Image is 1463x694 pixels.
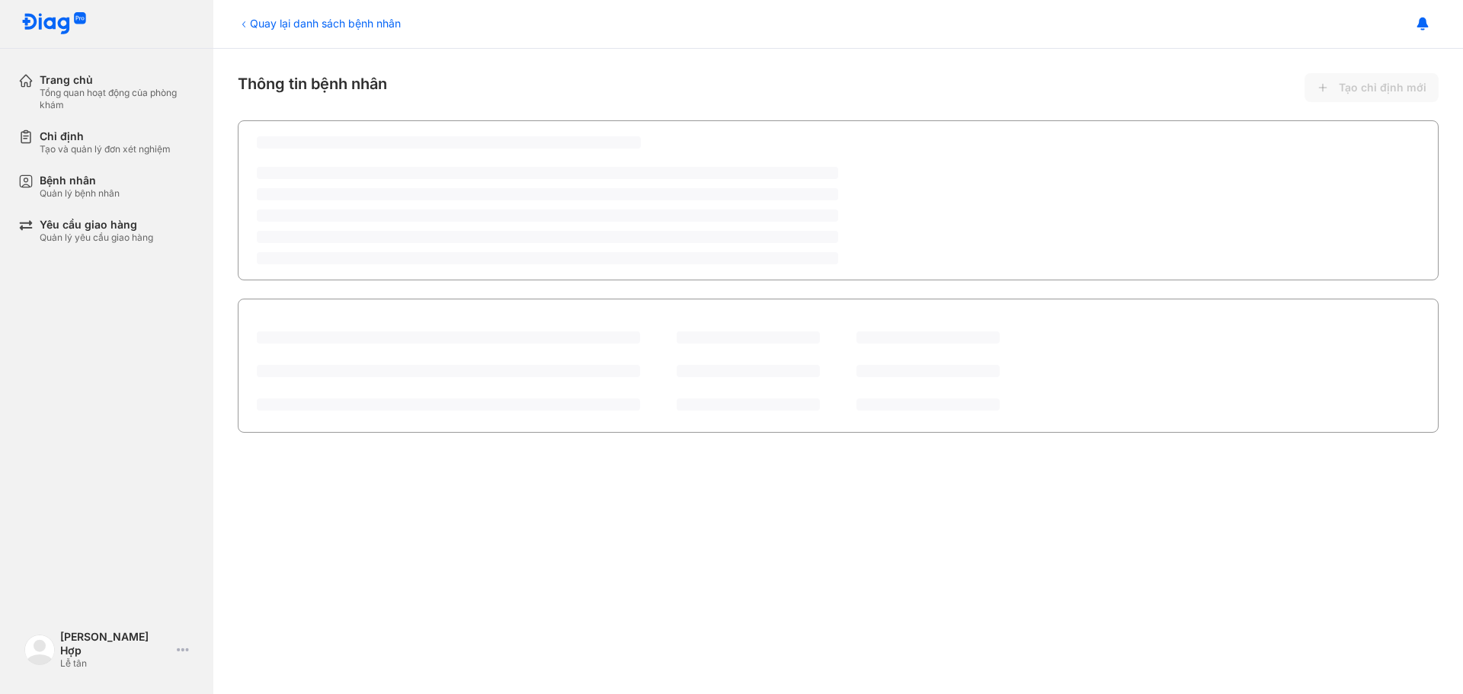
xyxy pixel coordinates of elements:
div: Quay lại danh sách bệnh nhân [238,15,401,31]
span: ‌ [677,331,820,344]
button: Tạo chỉ định mới [1305,73,1439,102]
img: logo [21,12,87,36]
span: ‌ [677,365,820,377]
div: Quản lý bệnh nhân [40,187,120,200]
div: Thông tin bệnh nhân [238,73,1439,102]
div: Tạo và quản lý đơn xét nghiệm [40,143,171,155]
span: ‌ [257,209,838,222]
div: Tổng quan hoạt động của phòng khám [40,87,195,111]
span: ‌ [257,398,640,411]
span: ‌ [257,252,838,264]
div: Chỉ định [40,130,171,143]
span: ‌ [257,231,838,243]
span: ‌ [856,398,1000,411]
span: ‌ [856,365,1000,377]
div: Lịch sử chỉ định [257,313,349,331]
span: ‌ [257,365,640,377]
div: Bệnh nhân [40,174,120,187]
div: Trang chủ [40,73,195,87]
div: Quản lý yêu cầu giao hàng [40,232,153,244]
img: logo [24,635,55,665]
div: [PERSON_NAME] Hợp [60,630,171,657]
div: Yêu cầu giao hàng [40,218,153,232]
span: ‌ [257,136,641,149]
span: ‌ [856,331,1000,344]
div: Lễ tân [60,657,171,670]
span: Tạo chỉ định mới [1339,81,1426,94]
span: ‌ [257,188,838,200]
span: ‌ [257,331,640,344]
span: ‌ [257,167,838,179]
span: ‌ [677,398,820,411]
